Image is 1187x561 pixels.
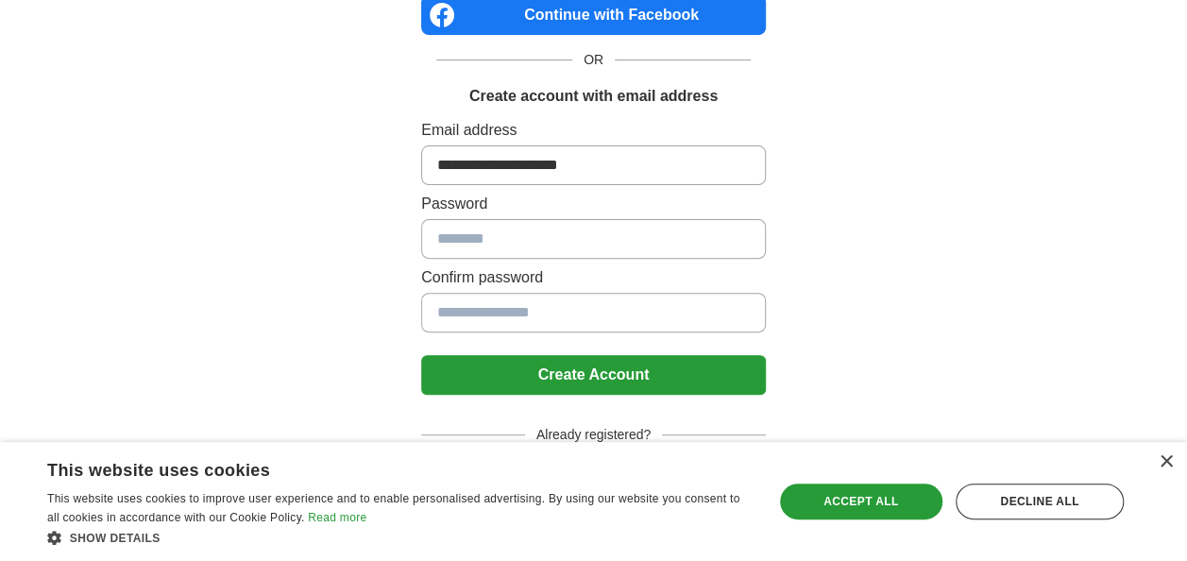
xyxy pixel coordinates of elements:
[525,425,662,445] span: Already registered?
[421,119,766,142] label: Email address
[47,528,752,547] div: Show details
[421,355,766,395] button: Create Account
[572,50,615,70] span: OR
[70,532,161,545] span: Show details
[780,484,942,519] div: Accept all
[469,85,718,108] h1: Create account with email address
[956,484,1124,519] div: Decline all
[421,266,766,289] label: Confirm password
[47,453,704,482] div: This website uses cookies
[421,193,766,215] label: Password
[47,492,739,524] span: This website uses cookies to improve user experience and to enable personalised advertising. By u...
[308,511,366,524] a: Read more, opens a new window
[1159,455,1173,469] div: Close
